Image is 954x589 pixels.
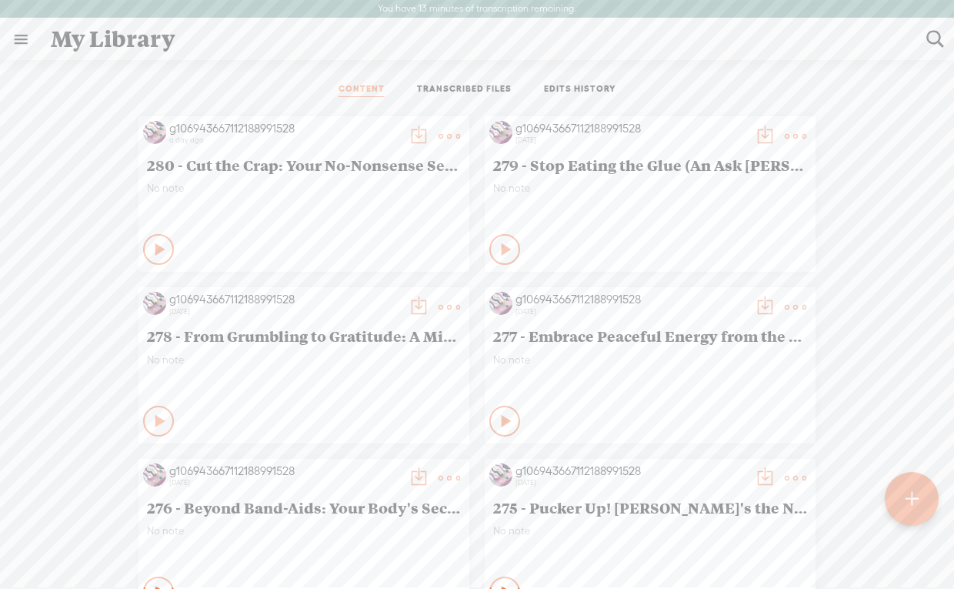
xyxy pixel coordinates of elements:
[378,3,576,15] label: You have 13 minutes of transcription remaining.
[515,464,746,479] div: g106943667112188991528
[493,156,807,174] span: 279 - Stop Eating the Glue (An Ask [PERSON_NAME] Episode)
[143,121,166,144] img: http%3A%2F%2Fres.cloudinary.com%2Ftrebble-fm%2Fimage%2Fupload%2Fv1726024757%2Fcom.trebble.trebble...
[493,326,807,345] span: 277 - Embrace Peaceful Energy from the Great Beyond
[147,498,461,517] span: 276 - Beyond Band-Aids: Your Body's Secret Healing Conversations
[169,292,400,307] div: g106943667112188991528
[169,121,400,136] div: g106943667112188991528
[417,83,512,97] a: TRANSCRIBED FILES
[143,292,166,315] img: http%3A%2F%2Fres.cloudinary.com%2Ftrebble-fm%2Fimage%2Fupload%2Fv1726024757%2Fcom.trebble.trebble...
[169,136,400,145] div: a day ago
[489,464,512,487] img: http%3A%2F%2Fres.cloudinary.com%2Ftrebble-fm%2Fimage%2Fupload%2Fv1726024757%2Fcom.trebble.trebble...
[489,121,512,144] img: http%3A%2F%2Fres.cloudinary.com%2Ftrebble-fm%2Fimage%2Fupload%2Fv1726024757%2Fcom.trebble.trebble...
[489,292,512,315] img: http%3A%2F%2Fres.cloudinary.com%2Ftrebble-fm%2Fimage%2Fupload%2Fv1726024757%2Fcom.trebble.trebble...
[169,464,400,479] div: g106943667112188991528
[169,478,400,487] div: [DATE]
[515,478,746,487] div: [DATE]
[147,524,461,537] span: No note
[493,182,807,195] span: No note
[169,307,400,316] div: [DATE]
[493,353,807,366] span: No note
[493,524,807,537] span: No note
[515,136,746,145] div: [DATE]
[515,307,746,316] div: [DATE]
[147,156,461,174] span: 280 - Cut the Crap: Your No-Nonsense Self-Coaching Guide
[147,182,461,195] span: No note
[544,83,616,97] a: EDITS HISTORY
[40,19,916,59] div: My Library
[147,353,461,366] span: No note
[339,83,385,97] a: CONTENT
[515,121,746,136] div: g106943667112188991528
[515,292,746,307] div: g106943667112188991528
[493,498,807,517] span: 275 - Pucker Up! [PERSON_NAME]'s the New Zen Master, Baby
[147,326,461,345] span: 278 - From Grumbling to Gratitude: A Mindset Makeover
[143,464,166,487] img: http%3A%2F%2Fres.cloudinary.com%2Ftrebble-fm%2Fimage%2Fupload%2Fv1726024757%2Fcom.trebble.trebble...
